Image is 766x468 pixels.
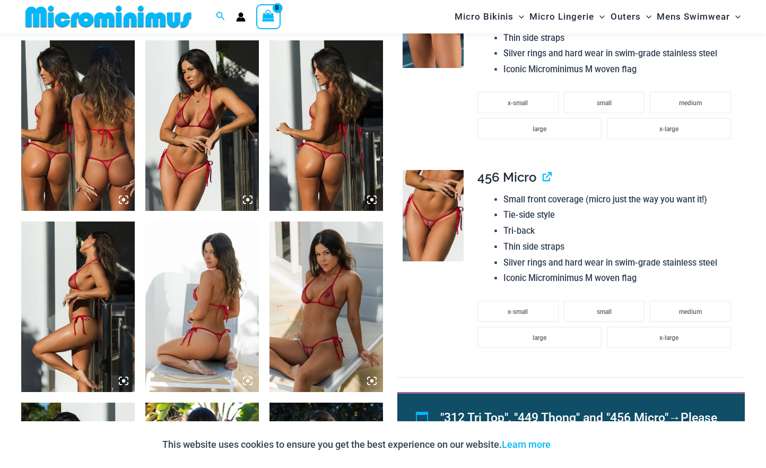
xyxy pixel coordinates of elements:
[508,99,528,107] span: x-small
[477,327,602,348] li: large
[21,222,135,392] img: Summer Storm Red 312 Tri Top 456 Micro
[503,255,736,271] li: Silver rings and hard wear in swim-grade stainless steel
[503,192,736,208] li: Small front coverage (micro just the way you want it!)
[679,308,702,316] span: medium
[508,308,528,316] span: x-small
[650,301,731,322] li: medium
[641,3,651,30] span: Menu Toggle
[730,3,741,30] span: Menu Toggle
[145,222,259,392] img: Summer Storm Red 312 Tri Top 456 Micro
[269,40,383,211] img: Summer Storm Red 312 Tri Top 456 Micro
[236,12,246,22] a: Account icon link
[659,334,678,342] span: x-large
[559,432,604,457] button: Accept
[477,169,536,185] span: 456 Micro
[657,3,730,30] span: Mens Swimwear
[503,239,736,255] li: Thin side straps
[403,170,464,261] img: Summer Storm Red 456 Micro
[452,3,527,30] a: Micro BikinisMenu ToggleMenu Toggle
[527,3,607,30] a: Micro LingerieMenu ToggleMenu Toggle
[564,92,645,113] li: small
[503,223,736,239] li: Tri-back
[477,92,559,113] li: x-small
[607,118,731,139] li: x-large
[654,3,743,30] a: Mens SwimwearMenu ToggleMenu Toggle
[594,3,605,30] span: Menu Toggle
[650,92,731,113] li: medium
[440,411,668,425] span: "312 Tri Top", "449 Thong" and "456 Micro"
[21,40,135,211] img: Summer Storm Red Tri Top Pack
[611,3,641,30] span: Outers
[162,437,551,453] p: This website uses cookies to ensure you get the best experience on our website.
[450,2,745,32] nav: Site Navigation
[21,5,196,29] img: MM SHOP LOGO FLAT
[503,270,736,286] li: Iconic Microminimus M woven flag
[597,99,612,107] span: small
[679,99,702,107] span: medium
[608,3,654,30] a: OutersMenu ToggleMenu Toggle
[533,125,546,133] span: large
[269,222,383,392] img: Summer Storm Red 312 Tri Top 456 Micro
[597,308,612,316] span: small
[503,30,736,46] li: Thin side straps
[607,327,731,348] li: x-large
[503,46,736,62] li: Silver rings and hard wear in swim-grade stainless steel
[502,439,551,450] a: Learn more
[529,3,594,30] span: Micro Lingerie
[533,334,546,342] span: large
[256,4,281,29] a: View Shopping Cart, empty
[564,301,645,322] li: small
[440,406,720,455] li: →
[503,207,736,223] li: Tie-side style
[477,301,559,322] li: x-small
[513,3,524,30] span: Menu Toggle
[455,3,513,30] span: Micro Bikinis
[145,40,259,211] img: Summer Storm Red 312 Tri Top 456 Micro
[503,62,736,78] li: Iconic Microminimus M woven flag
[216,10,225,23] a: Search icon link
[477,118,602,139] li: large
[659,125,678,133] span: x-large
